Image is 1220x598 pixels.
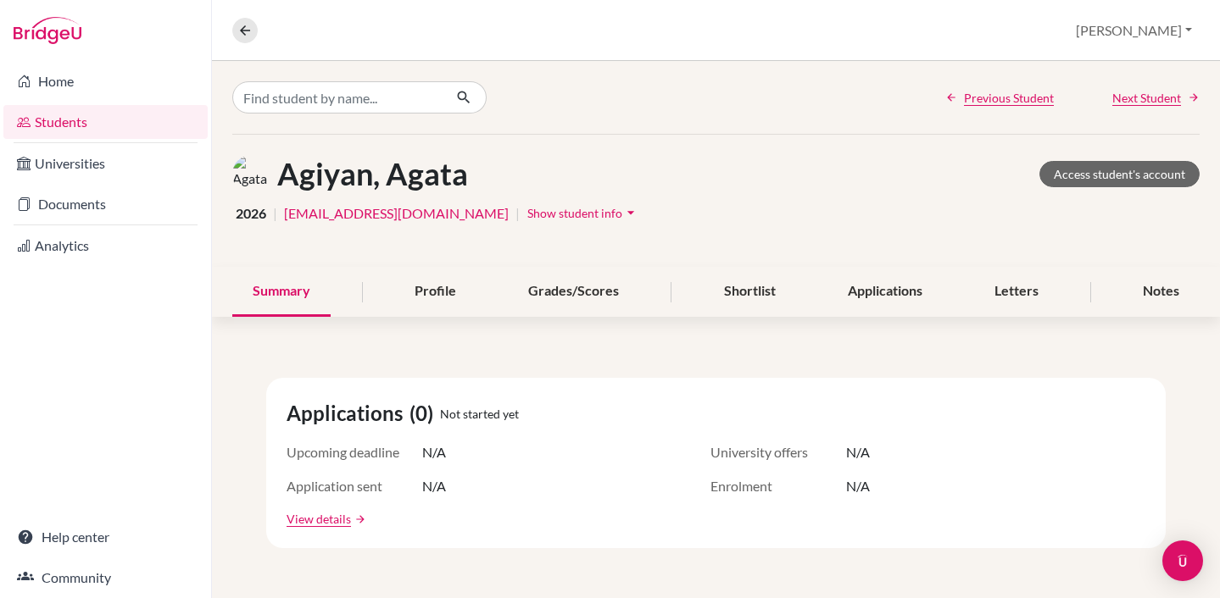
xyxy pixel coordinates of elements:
a: arrow_forward [351,513,366,525]
span: N/A [846,476,870,496]
input: Find student by name... [232,81,443,114]
div: Profile [394,267,476,317]
span: University offers [710,442,846,462]
a: View details [287,510,351,528]
a: Students [3,105,208,139]
span: Previous Student [964,89,1054,107]
a: Access student's account [1039,161,1200,187]
button: [PERSON_NAME] [1068,14,1200,47]
h1: Agiyan, Agata [277,156,468,192]
span: Show student info [527,206,622,220]
div: Open Intercom Messenger [1162,540,1203,581]
span: Next Student [1112,89,1181,107]
span: N/A [846,442,870,462]
a: Analytics [3,229,208,263]
span: | [515,203,520,224]
a: Universities [3,147,208,180]
div: Letters [974,267,1059,317]
span: N/A [422,442,446,462]
a: Previous Student [945,89,1054,107]
span: Enrolment [710,476,846,496]
div: Shortlist [704,267,796,317]
a: Documents [3,187,208,221]
span: Application sent [287,476,422,496]
div: Notes [1123,267,1200,317]
img: Bridge-U [14,17,81,44]
div: Applications [827,267,943,317]
a: Home [3,64,208,98]
span: 2026 [236,203,266,224]
a: Community [3,561,208,595]
i: arrow_drop_down [622,204,639,221]
div: Summary [232,267,331,317]
a: Next Student [1112,89,1200,107]
button: Show student infoarrow_drop_down [526,200,640,226]
span: | [273,203,277,224]
a: [EMAIL_ADDRESS][DOMAIN_NAME] [284,203,509,224]
span: Not started yet [440,405,519,423]
div: Grades/Scores [508,267,639,317]
a: Help center [3,520,208,554]
img: Agata Agiyan's avatar [232,155,270,193]
span: (0) [409,398,440,429]
span: N/A [422,476,446,496]
span: Upcoming deadline [287,442,422,462]
span: Applications [287,398,409,429]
